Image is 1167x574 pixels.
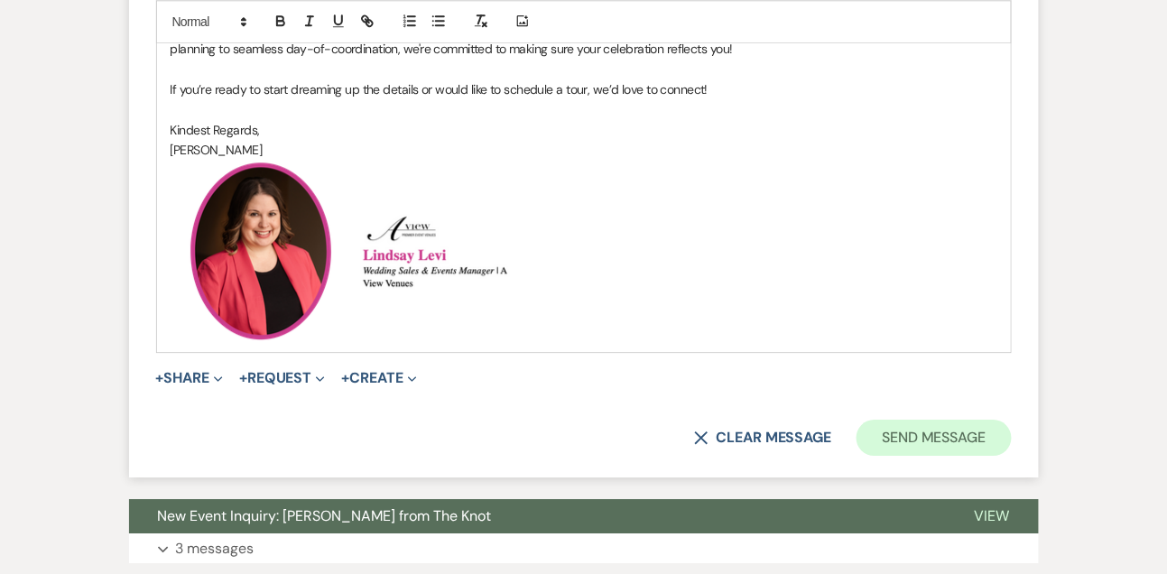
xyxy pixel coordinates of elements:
button: Create [341,371,416,385]
p: If you’re ready to start dreaming up the details or would like to schedule a tour, we’d love to c... [171,79,997,99]
button: Send Message [857,420,1011,456]
button: Clear message [694,430,831,445]
span: + [156,371,164,385]
p: Kindest Regards, [171,120,997,140]
span: + [341,371,349,385]
p: [PERSON_NAME] [171,140,997,160]
span: New Event Inquiry: [PERSON_NAME] from The Knot [158,506,492,525]
button: 3 messages [129,533,1039,564]
button: Request [239,371,325,385]
button: New Event Inquiry: [PERSON_NAME] from The Knot [129,499,946,533]
span: + [239,371,247,385]
button: View [946,499,1039,533]
img: LL.png [171,161,351,341]
img: Screenshot 2024-08-29 at 1.39.12 PM.png [351,212,532,289]
p: 3 messages [176,537,255,560]
span: View [975,506,1010,525]
button: Share [156,371,224,385]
